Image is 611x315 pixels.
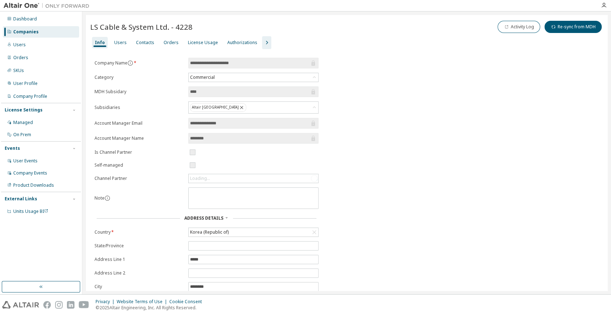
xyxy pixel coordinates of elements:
[94,243,184,249] label: State/Province
[5,196,37,202] div: External Links
[94,60,184,66] label: Company Name
[2,301,39,309] img: altair_logo.svg
[13,42,26,48] div: Users
[94,149,184,155] label: Is Channel Partner
[189,102,318,113] div: Altair [GEOGRAPHIC_DATA]
[169,299,206,305] div: Cookie Consent
[94,229,184,235] label: Country
[94,162,184,168] label: Self-managed
[127,60,133,66] button: information
[13,81,38,86] div: User Profile
[13,55,28,61] div: Orders
[13,29,39,35] div: Companies
[189,228,230,236] div: Korea (Republic of)
[94,120,184,126] label: Account Manager Email
[227,40,257,46] div: Authorizations
[13,158,38,164] div: User Events
[55,301,63,309] img: instagram.svg
[94,89,184,95] label: MDH Subsidary
[96,299,117,305] div: Privacy
[105,195,110,201] button: information
[114,40,127,46] div: Users
[94,176,184,181] label: Channel Partner
[4,2,93,9] img: Altair One
[184,215,223,221] span: Address Details
[95,40,105,46] div: Info
[90,22,193,32] span: LS Cable & System Ltd. - 4228
[13,16,37,22] div: Dashboard
[5,107,43,113] div: License Settings
[117,299,169,305] div: Website Terms of Use
[13,208,48,214] span: Units Usage BI
[94,75,184,80] label: Category
[96,305,206,311] p: © 2025 Altair Engineering, Inc. All Rights Reserved.
[43,301,51,309] img: facebook.svg
[67,301,74,309] img: linkedin.svg
[136,40,154,46] div: Contacts
[188,40,218,46] div: License Usage
[190,103,246,112] div: Altair [GEOGRAPHIC_DATA]
[94,195,105,201] label: Note
[13,120,33,125] div: Managed
[79,301,89,309] img: youtube.svg
[94,105,184,110] label: Subsidiaries
[189,228,318,237] div: Korea (Republic of)
[13,132,31,138] div: On Prem
[94,257,184,262] label: Address Line 1
[94,284,184,290] label: City
[189,73,318,82] div: Commercial
[13,94,47,99] div: Company Profile
[190,176,210,181] div: Loading...
[13,170,47,176] div: Company Events
[544,21,602,33] button: Re-sync from MDH
[94,270,184,276] label: Address Line 2
[5,145,20,151] div: Events
[164,40,179,46] div: Orders
[94,135,184,141] label: Account Manager Name
[189,174,318,183] div: Loading...
[189,73,216,81] div: Commercial
[13,182,54,188] div: Product Downloads
[498,21,540,33] button: Activity Log
[13,68,24,73] div: SKUs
